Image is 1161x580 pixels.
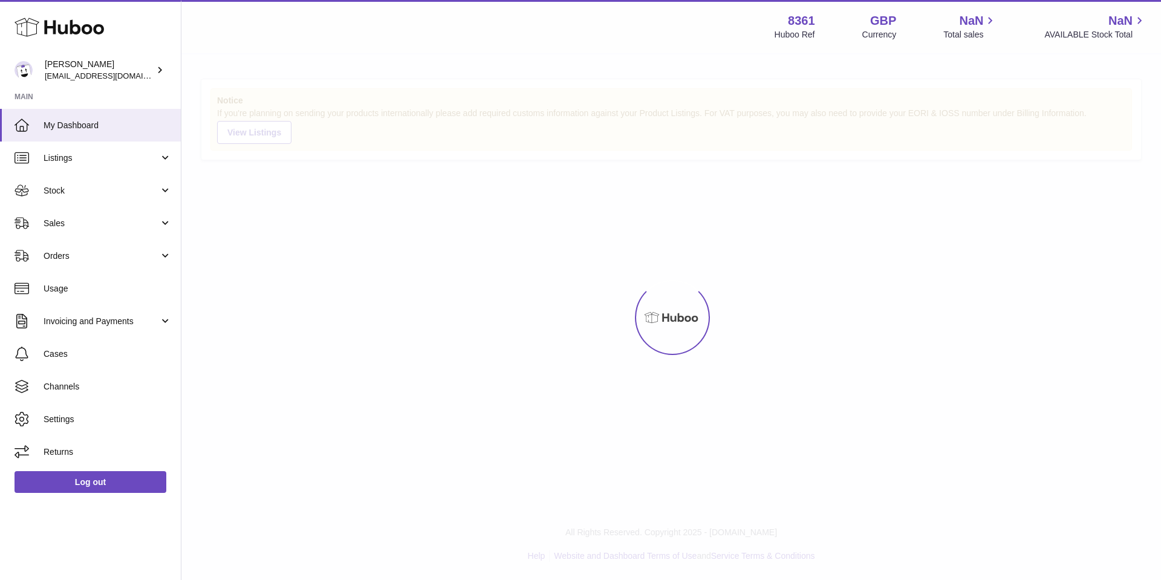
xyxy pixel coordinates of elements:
div: [PERSON_NAME] [45,59,154,82]
span: Invoicing and Payments [44,316,159,327]
strong: 8361 [788,13,815,29]
span: Usage [44,283,172,295]
span: Returns [44,446,172,458]
span: Settings [44,414,172,425]
span: Stock [44,185,159,197]
span: NaN [1108,13,1133,29]
span: [EMAIL_ADDRESS][DOMAIN_NAME] [45,71,178,80]
span: My Dashboard [44,120,172,131]
span: Sales [44,218,159,229]
span: Cases [44,348,172,360]
span: Listings [44,152,159,164]
span: Orders [44,250,159,262]
a: Log out [15,471,166,493]
span: NaN [959,13,983,29]
span: Total sales [943,29,997,41]
a: NaN Total sales [943,13,997,41]
div: Currency [862,29,897,41]
a: NaN AVAILABLE Stock Total [1044,13,1146,41]
div: Huboo Ref [775,29,815,41]
strong: GBP [870,13,896,29]
span: AVAILABLE Stock Total [1044,29,1146,41]
span: Channels [44,381,172,393]
img: support@journeyofficial.com [15,61,33,79]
